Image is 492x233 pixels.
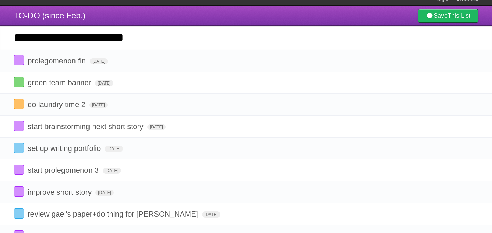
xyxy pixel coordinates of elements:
[89,102,108,108] span: [DATE]
[14,11,85,20] span: TO-DO (since Feb.)
[95,190,114,196] span: [DATE]
[28,166,100,174] span: start prolegomenon 3
[28,144,102,153] span: set up writing portfolio
[28,122,145,131] span: start brainstorming next short story
[90,58,108,64] span: [DATE]
[28,56,87,65] span: prolegomenon fin
[28,100,87,109] span: do laundry time 2
[95,80,113,86] span: [DATE]
[102,168,121,174] span: [DATE]
[14,55,24,65] label: Done
[14,143,24,153] label: Done
[14,99,24,109] label: Done
[28,188,93,196] span: improve short story
[147,124,166,130] span: [DATE]
[28,78,93,87] span: green team banner
[14,77,24,87] label: Done
[14,208,24,219] label: Done
[14,165,24,175] label: Done
[28,210,200,218] span: review gael's paper+do thing for [PERSON_NAME]
[14,186,24,197] label: Done
[448,12,470,19] b: This List
[14,121,24,131] label: Done
[418,9,478,23] a: SaveThis List
[105,146,123,152] span: [DATE]
[202,211,220,218] span: [DATE]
